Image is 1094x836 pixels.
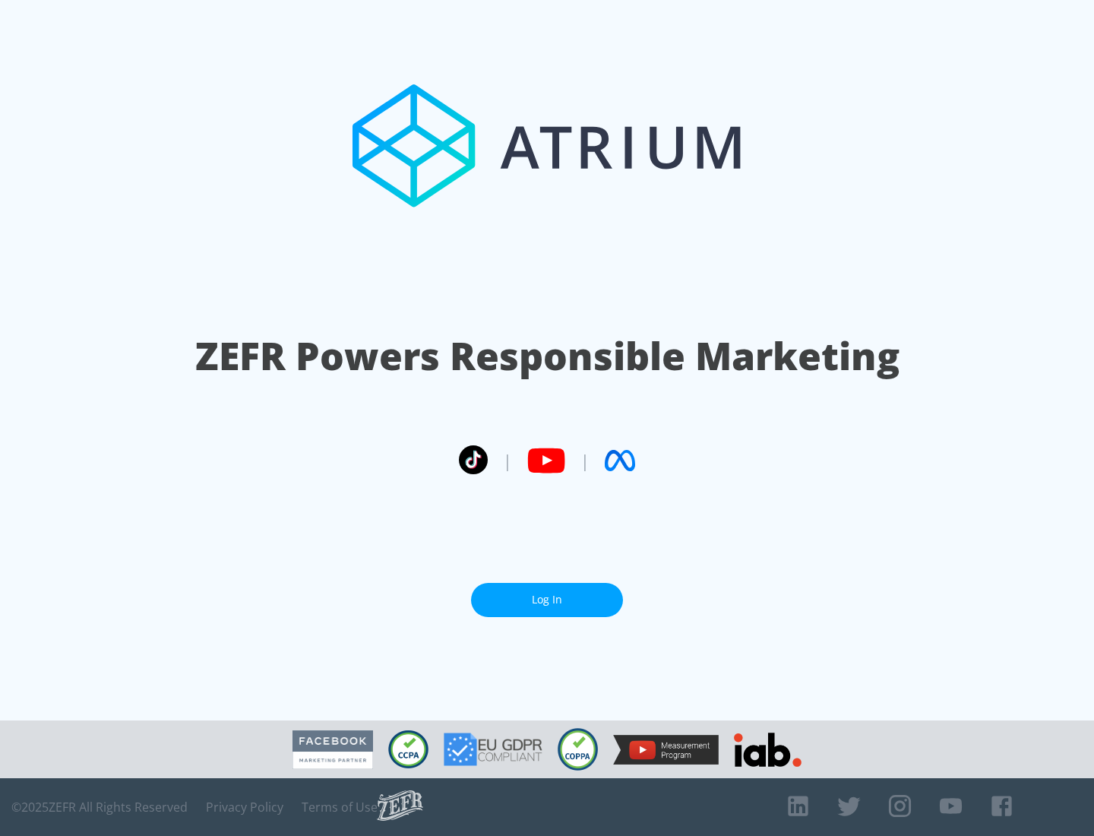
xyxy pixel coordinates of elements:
span: © 2025 ZEFR All Rights Reserved [11,800,188,815]
img: CCPA Compliant [388,730,428,768]
img: Facebook Marketing Partner [292,730,373,769]
a: Log In [471,583,623,617]
img: IAB [734,733,802,767]
span: | [580,449,590,472]
img: COPPA Compliant [558,728,598,771]
a: Terms of Use [302,800,378,815]
img: GDPR Compliant [444,733,542,766]
h1: ZEFR Powers Responsible Marketing [195,330,900,382]
span: | [503,449,512,472]
img: YouTube Measurement Program [613,735,719,765]
a: Privacy Policy [206,800,283,815]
